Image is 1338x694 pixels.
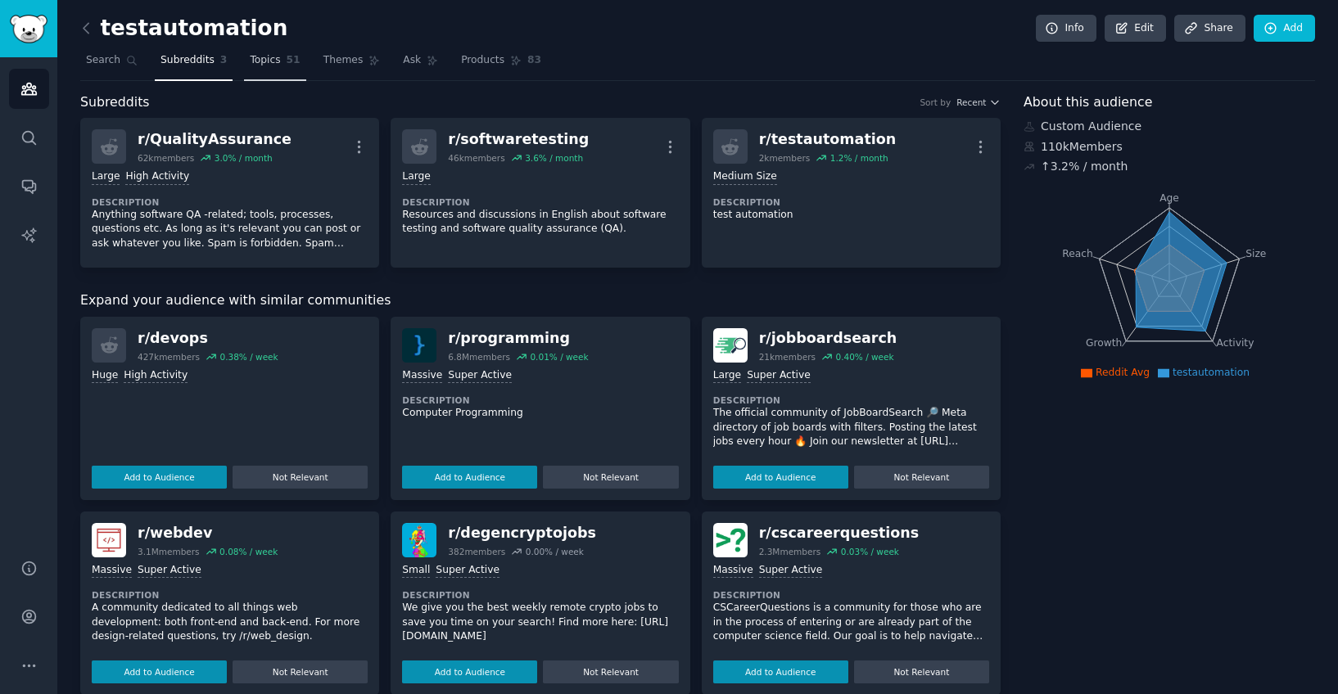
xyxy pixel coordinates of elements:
[841,546,899,557] div: 0.03 % / week
[391,118,689,268] a: r/softwaretesting46kmembers3.6% / monthLargeDescriptionResources and discussions in English about...
[830,152,888,164] div: 1.2 % / month
[1245,247,1266,259] tspan: Size
[1024,138,1315,155] div: 110k Members
[160,53,215,68] span: Subreddits
[233,466,368,489] button: Not Relevant
[455,47,547,81] a: Products83
[138,351,200,363] div: 427k members
[713,394,989,406] dt: Description
[713,601,989,644] p: CSCareerQuestions is a community for those who are in the process of entering or are already part...
[759,351,816,363] div: 21k members
[80,118,379,268] a: r/QualityAssurance62kmembers3.0% / monthLargeHigh ActivityDescriptionAnything software QA -relate...
[318,47,386,81] a: Themes
[448,328,588,349] div: r/ programming
[323,53,364,68] span: Themes
[80,16,287,42] h2: testautomation
[835,351,893,363] div: 0.40 % / week
[244,47,305,81] a: Topics51
[125,169,189,185] div: High Activity
[138,523,278,543] div: r/ webdev
[92,601,368,644] p: A community dedicated to all things web development: both front-end and back-end. For more design...
[233,660,368,683] button: Not Relevant
[530,351,588,363] div: 0.01 % / week
[92,589,368,601] dt: Description
[402,196,678,208] dt: Description
[527,53,541,68] span: 83
[287,53,301,68] span: 51
[92,208,368,251] p: Anything software QA -related; tools, processes, questions etc. As long as it's relevant you can ...
[461,53,504,68] span: Products
[219,546,278,557] div: 0.08 % / week
[86,53,120,68] span: Search
[713,589,989,601] dt: Description
[138,152,194,164] div: 62k members
[1217,337,1254,349] tspan: Activity
[448,368,512,384] div: Super Active
[402,368,442,384] div: Massive
[10,15,47,43] img: GummySearch logo
[956,97,1001,108] button: Recent
[402,328,436,363] img: programming
[92,523,126,557] img: webdev
[854,466,989,489] button: Not Relevant
[397,47,444,81] a: Ask
[215,152,273,164] div: 3.0 % / month
[1024,118,1315,135] div: Custom Audience
[448,351,510,363] div: 6.8M members
[1096,367,1150,378] span: Reddit Avg
[525,152,583,164] div: 3.6 % / month
[713,466,848,489] button: Add to Audience
[526,546,584,557] div: 0.00 % / week
[219,351,278,363] div: 0.38 % / week
[138,129,292,150] div: r/ QualityAssurance
[759,328,897,349] div: r/ jobboardsearch
[448,546,505,557] div: 382 members
[92,466,227,489] button: Add to Audience
[402,660,537,683] button: Add to Audience
[403,53,421,68] span: Ask
[713,328,748,363] img: jobboardsearch
[1041,158,1128,175] div: ↑ 3.2 % / month
[759,523,920,543] div: r/ cscareerquestions
[759,129,897,150] div: r/ testautomation
[713,523,748,557] img: cscareerquestions
[1036,15,1096,43] a: Info
[920,97,951,108] div: Sort by
[759,563,823,579] div: Super Active
[220,53,228,68] span: 3
[138,546,200,557] div: 3.1M members
[713,368,741,384] div: Large
[747,368,811,384] div: Super Active
[92,196,368,208] dt: Description
[713,208,989,223] p: test automation
[1086,337,1122,349] tspan: Growth
[402,169,430,185] div: Large
[80,47,143,81] a: Search
[155,47,233,81] a: Subreddits3
[1173,367,1250,378] span: testautomation
[1174,15,1245,43] a: Share
[402,394,678,406] dt: Description
[80,92,150,113] span: Subreddits
[713,169,777,185] div: Medium Size
[448,523,596,543] div: r/ degencryptojobs
[759,546,821,557] div: 2.3M members
[402,601,678,644] p: We give you the best weekly remote crypto jobs to save you time on your search! Find more here: [...
[1024,92,1152,113] span: About this audience
[402,563,430,579] div: Small
[138,563,201,579] div: Super Active
[713,660,848,683] button: Add to Audience
[713,406,989,449] p: The official community of JobBoardSearch 🔎 Meta directory of job boards with filters. Posting the...
[402,466,537,489] button: Add to Audience
[1254,15,1315,43] a: Add
[124,368,188,384] div: High Activity
[92,660,227,683] button: Add to Audience
[402,208,678,237] p: Resources and discussions in English about software testing and software quality assurance (QA).
[1159,192,1179,204] tspan: Age
[854,660,989,683] button: Not Relevant
[138,328,278,349] div: r/ devops
[956,97,986,108] span: Recent
[250,53,280,68] span: Topics
[402,406,678,421] p: Computer Programming
[448,129,589,150] div: r/ softwaretesting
